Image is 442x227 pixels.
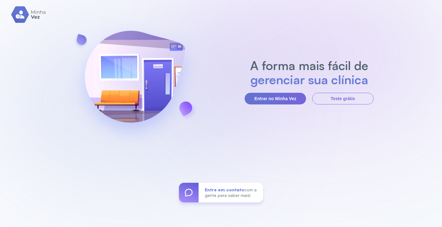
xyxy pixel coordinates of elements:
[68,14,201,148] img: banner-login.svg
[179,183,263,202] a: Entre em contatocom a gente para saber mais!
[312,93,374,104] button: Teste grátis
[205,187,244,192] span: Entre em contato
[199,183,263,202] div: com a gente para saber mais!
[11,6,46,23] img: logo.svg
[247,72,371,87] h2: gerenciar sua clínica
[247,58,371,72] h2: A forma mais fácil de
[245,93,306,104] button: Entrar no Minha Vez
